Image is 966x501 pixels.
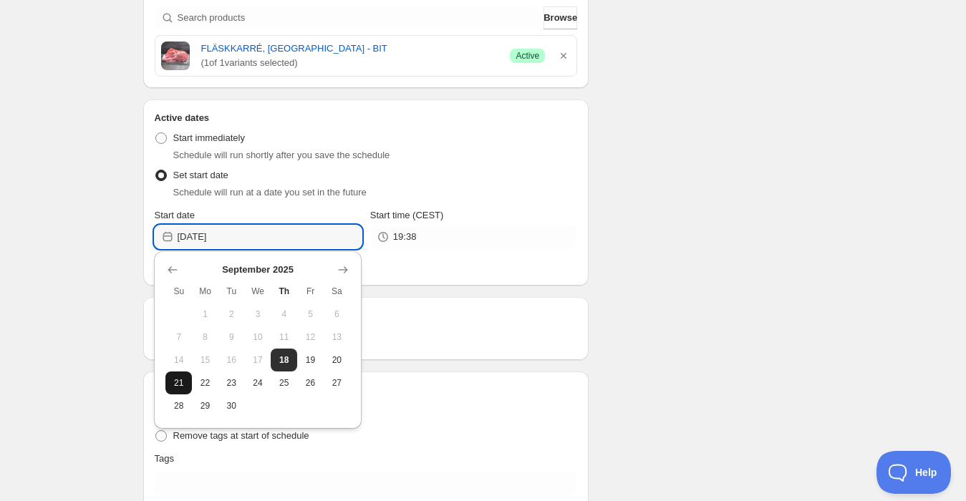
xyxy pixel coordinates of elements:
[173,430,309,441] span: Remove tags at start of schedule
[303,354,318,366] span: 19
[171,377,186,389] span: 21
[297,303,324,326] button: Friday September 5 2025
[224,286,239,297] span: Tu
[303,331,318,343] span: 12
[333,260,353,280] button: Show next month, October 2025
[251,286,266,297] span: We
[245,280,271,303] th: Wednesday
[218,371,245,394] button: Tuesday September 23 2025
[329,354,344,366] span: 20
[165,394,192,417] button: Sunday September 28 2025
[218,303,245,326] button: Tuesday September 2 2025
[224,354,239,366] span: 16
[245,326,271,349] button: Wednesday September 10 2025
[218,326,245,349] button: Tuesday September 9 2025
[171,286,186,297] span: Su
[370,210,444,220] span: Start time (CEST)
[324,349,350,371] button: Saturday September 20 2025
[218,280,245,303] th: Tuesday
[198,286,213,297] span: Mo
[155,383,578,397] h2: Tags
[271,280,297,303] th: Thursday
[171,331,186,343] span: 7
[163,260,183,280] button: Show previous month, August 2025
[516,50,539,62] span: Active
[171,354,186,366] span: 14
[251,354,266,366] span: 17
[544,6,577,29] button: Browse
[178,6,541,29] input: Search products
[224,377,239,389] span: 23
[876,451,952,494] iframe: Toggle Customer Support
[155,111,578,125] h2: Active dates
[201,56,499,70] span: ( 1 of 1 variants selected)
[224,331,239,343] span: 9
[329,286,344,297] span: Sa
[297,349,324,371] button: Friday September 19 2025
[276,308,291,320] span: 4
[245,371,271,394] button: Wednesday September 24 2025
[251,331,266,343] span: 10
[165,371,192,394] button: Sunday September 21 2025
[251,377,266,389] span: 24
[271,371,297,394] button: Thursday September 25 2025
[155,210,195,220] span: Start date
[297,371,324,394] button: Friday September 26 2025
[271,303,297,326] button: Thursday September 4 2025
[173,150,390,160] span: Schedule will run shortly after you save the schedule
[155,452,174,466] p: Tags
[218,394,245,417] button: Tuesday September 30 2025
[303,377,318,389] span: 26
[297,326,324,349] button: Friday September 12 2025
[192,303,218,326] button: Monday September 1 2025
[324,326,350,349] button: Saturday September 13 2025
[192,280,218,303] th: Monday
[303,308,318,320] span: 5
[192,371,218,394] button: Monday September 22 2025
[245,303,271,326] button: Wednesday September 3 2025
[173,132,245,143] span: Start immediately
[251,308,266,320] span: 3
[192,349,218,371] button: Monday September 15 2025
[329,377,344,389] span: 27
[165,280,192,303] th: Sunday
[192,326,218,349] button: Monday September 8 2025
[173,187,367,198] span: Schedule will run at a date you set in the future
[544,11,577,25] span: Browse
[173,170,228,180] span: Set start date
[276,331,291,343] span: 11
[276,377,291,389] span: 25
[198,308,213,320] span: 1
[324,280,350,303] th: Saturday
[271,326,297,349] button: Thursday September 11 2025
[192,394,218,417] button: Monday September 29 2025
[165,326,192,349] button: Sunday September 7 2025
[324,371,350,394] button: Saturday September 27 2025
[224,400,239,412] span: 30
[224,308,239,320] span: 2
[329,331,344,343] span: 13
[324,303,350,326] button: Saturday September 6 2025
[171,400,186,412] span: 28
[198,400,213,412] span: 29
[329,308,344,320] span: 6
[271,349,297,371] button: Today Thursday September 18 2025
[165,349,192,371] button: Sunday September 14 2025
[276,286,291,297] span: Th
[303,286,318,297] span: Fr
[297,280,324,303] th: Friday
[245,349,271,371] button: Wednesday September 17 2025
[201,42,499,56] a: FLÄSKKARRÉ, [GEOGRAPHIC_DATA] - BIT
[155,308,578,323] h2: Repeating
[198,377,213,389] span: 22
[198,354,213,366] span: 15
[218,349,245,371] button: Tuesday September 16 2025
[276,354,291,366] span: 18
[198,331,213,343] span: 8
